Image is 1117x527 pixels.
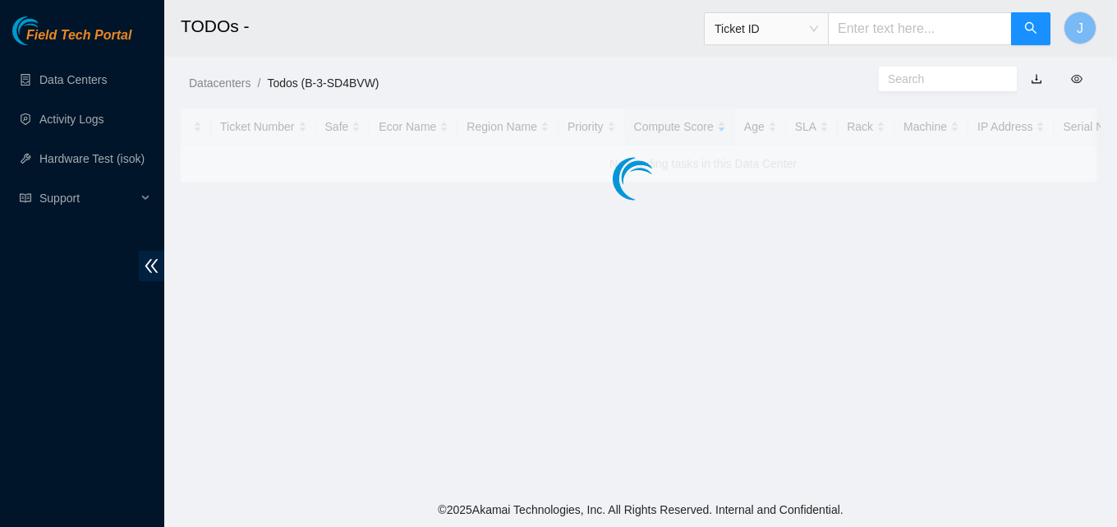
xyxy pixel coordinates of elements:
[1071,73,1083,85] span: eye
[20,192,31,204] span: read
[267,76,379,90] a: Todos (B-3-SD4BVW)
[39,152,145,165] a: Hardware Test (isok)
[26,28,131,44] span: Field Tech Portal
[1011,12,1050,45] button: search
[1024,21,1037,37] span: search
[12,30,131,51] a: Akamai TechnologiesField Tech Portal
[1064,12,1096,44] button: J
[39,182,136,215] span: Support
[888,70,995,88] input: Search
[189,76,251,90] a: Datacenters
[39,73,107,86] a: Data Centers
[164,492,1117,527] footer: © 2025 Akamai Technologies, Inc. All Rights Reserved. Internal and Confidential.
[139,251,164,281] span: double-left
[1077,18,1083,39] span: J
[1018,66,1055,92] button: download
[12,16,83,45] img: Akamai Technologies
[828,12,1012,45] input: Enter text here...
[39,113,104,126] a: Activity Logs
[257,76,260,90] span: /
[715,16,818,41] span: Ticket ID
